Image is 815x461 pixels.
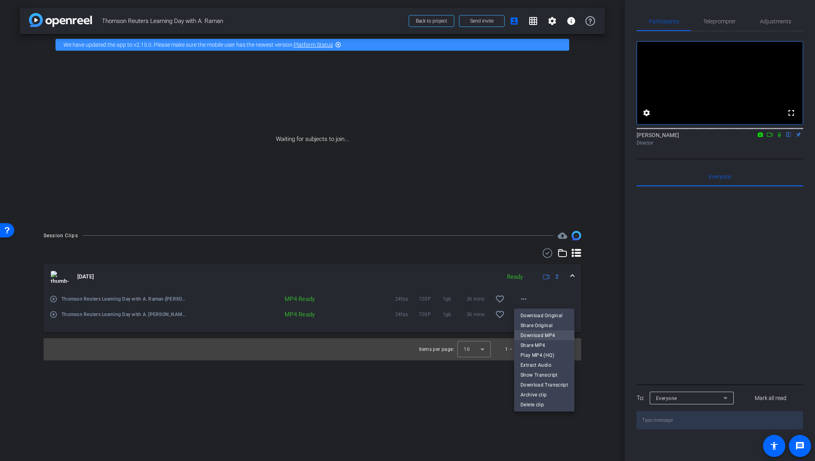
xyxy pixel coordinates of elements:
span: Share Original [520,321,568,330]
span: Archive clip [520,390,568,400]
span: Share MP4 [520,341,568,350]
span: Play MP4 (HQ) [520,351,568,360]
span: Delete clip [520,400,568,410]
span: Download MP4 [520,331,568,340]
span: Show Transcript [520,370,568,380]
span: Download Transcript [520,380,568,390]
span: Download Original [520,311,568,320]
span: Extract Audio [520,360,568,370]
